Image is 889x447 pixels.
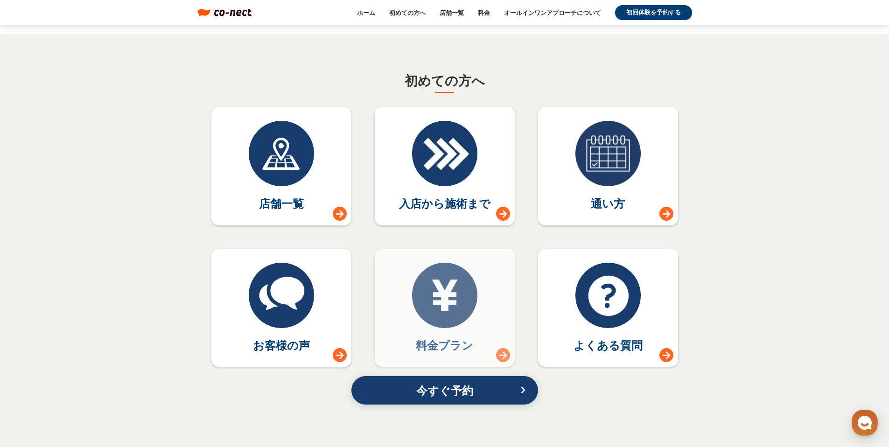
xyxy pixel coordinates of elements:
i: keyboard_arrow_right [518,384,529,396]
p: お客様の声 [253,337,310,353]
a: ホーム [357,8,375,17]
p: 入店から施術まで [399,196,490,211]
a: チャット [62,296,120,319]
p: 店舗一覧 [259,196,304,211]
p: よくある質問 [574,337,643,353]
span: チャット [80,310,102,318]
a: 料金 [478,8,490,17]
a: よくある質問 [538,249,678,367]
a: 料金プラン [375,249,515,367]
a: 初回体験を予約する [615,5,692,20]
a: ホーム [3,296,62,319]
a: 店舗一覧 [211,107,351,225]
a: お客様の声 [211,249,351,367]
p: 料金プラン [416,337,473,353]
a: 初めての方へ [389,8,426,17]
span: ホーム [24,310,41,317]
a: 通い方 [538,107,678,225]
a: 今すぐ予約keyboard_arrow_right [351,376,538,405]
a: オールインワンアプローチについて [504,8,601,17]
a: 設定 [120,296,179,319]
p: 通い方 [591,196,625,211]
p: 今すぐ予約 [370,380,519,401]
span: 設定 [144,310,155,317]
h2: 初めての方へ [405,71,485,90]
a: 店舗一覧 [440,8,464,17]
a: 入店から施術まで [375,107,515,225]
